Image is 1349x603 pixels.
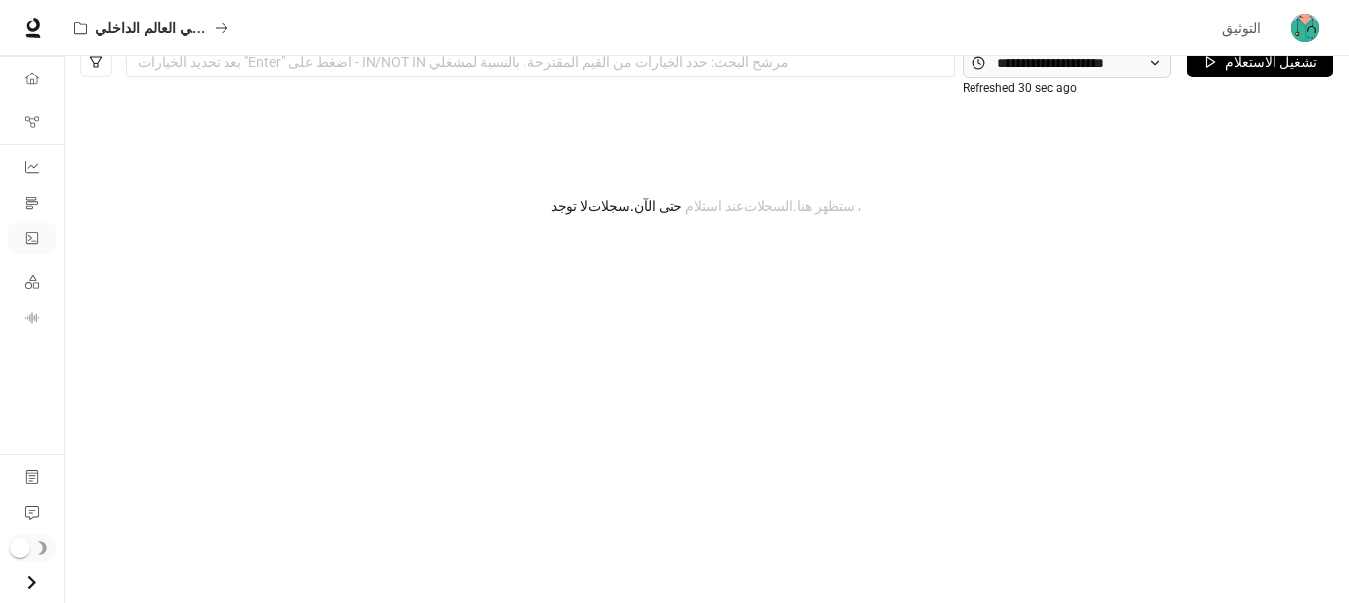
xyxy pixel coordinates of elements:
[1225,54,1317,70] font: تشغيل الاستعلام
[963,79,1077,98] article: Refreshed 30 sec ago
[1285,8,1325,48] button: صورة المستخدم الرمزية
[1222,19,1261,36] font: التوثيق
[8,187,56,219] a: آثار
[10,536,30,558] span: تبديل الوضع الداكن
[551,198,589,214] font: لا توجد
[8,302,56,334] a: ملعب TTS
[744,198,794,214] font: السجلات
[1214,8,1277,48] a: التوثيق
[80,46,112,77] button: فلتر
[8,151,56,183] a: لوحات المعلومات
[793,198,862,214] font: ، ستظهر هنا.
[1291,14,1319,42] img: صورة المستخدم الرمزية
[588,198,630,214] font: سجلات
[95,19,391,36] font: عروض تجريبية للذكاء الاصطناعي في العالم الداخلي
[8,266,56,298] a: ملعب LLM
[8,461,56,493] a: التوثيق
[1187,46,1333,77] button: تشغيل الاستعلام
[8,223,56,254] a: السجلات
[685,198,743,214] font: عند استلام
[8,497,56,528] a: تعليق
[9,562,54,603] button: Open drawer
[89,55,103,69] span: فلتر
[630,198,682,214] font: حتى الآن.
[8,106,56,138] a: سجل الرسم البياني
[65,8,237,48] button: جميع مساحات العمل
[8,63,56,94] a: ملخص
